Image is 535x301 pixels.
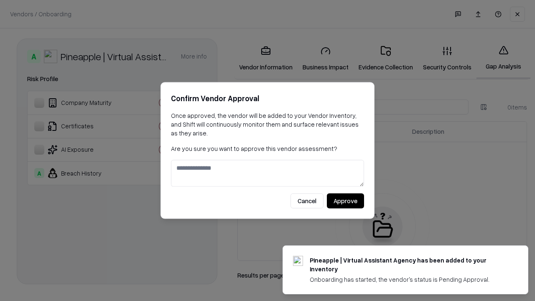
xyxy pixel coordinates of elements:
img: trypineapple.com [293,256,303,266]
button: Approve [327,194,364,209]
h2: Confirm Vendor Approval [171,92,364,105]
p: Once approved, the vendor will be added to your Vendor Inventory, and Shift will continuously mon... [171,111,364,138]
button: Cancel [290,194,324,209]
div: Onboarding has started, the vendor's status is Pending Approval. [310,275,508,284]
div: Pineapple | Virtual Assistant Agency has been added to your inventory [310,256,508,273]
p: Are you sure you want to approve this vendor assessment? [171,144,364,153]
